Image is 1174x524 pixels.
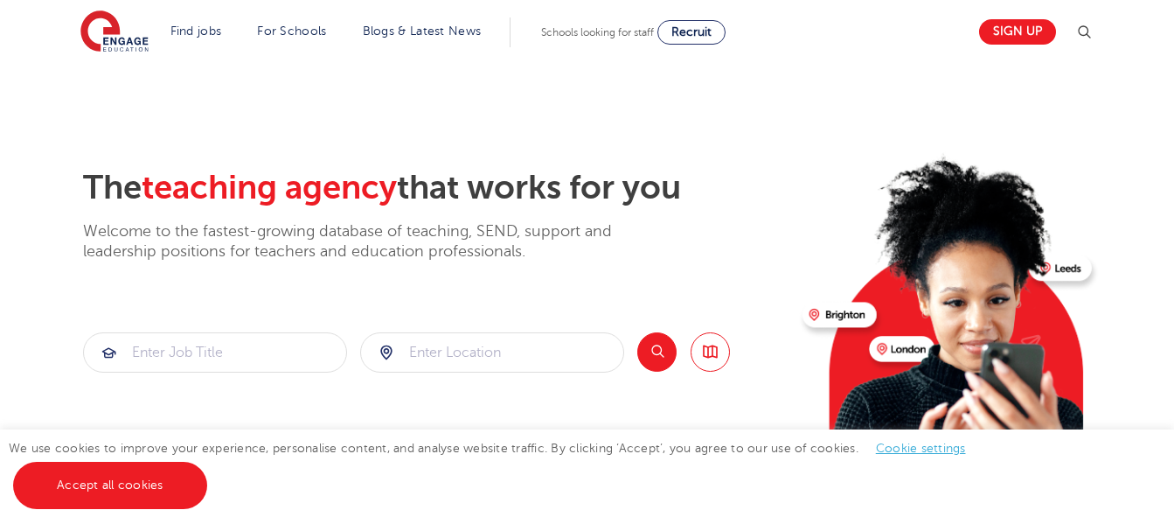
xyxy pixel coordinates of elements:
[83,221,660,262] p: Welcome to the fastest-growing database of teaching, SEND, support and leadership positions for t...
[80,10,149,54] img: Engage Education
[9,442,983,492] span: We use cookies to improve your experience, personalise content, and analyse website traffic. By c...
[363,24,482,38] a: Blogs & Latest News
[876,442,966,455] a: Cookie settings
[83,168,788,208] h2: The that works for you
[170,24,222,38] a: Find jobs
[84,333,346,372] input: Submit
[360,332,624,373] div: Submit
[541,26,654,38] span: Schools looking for staff
[671,25,712,38] span: Recruit
[361,333,623,372] input: Submit
[257,24,326,38] a: For Schools
[13,462,207,509] a: Accept all cookies
[979,19,1056,45] a: Sign up
[83,332,347,373] div: Submit
[637,332,677,372] button: Search
[142,169,397,206] span: teaching agency
[657,20,726,45] a: Recruit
